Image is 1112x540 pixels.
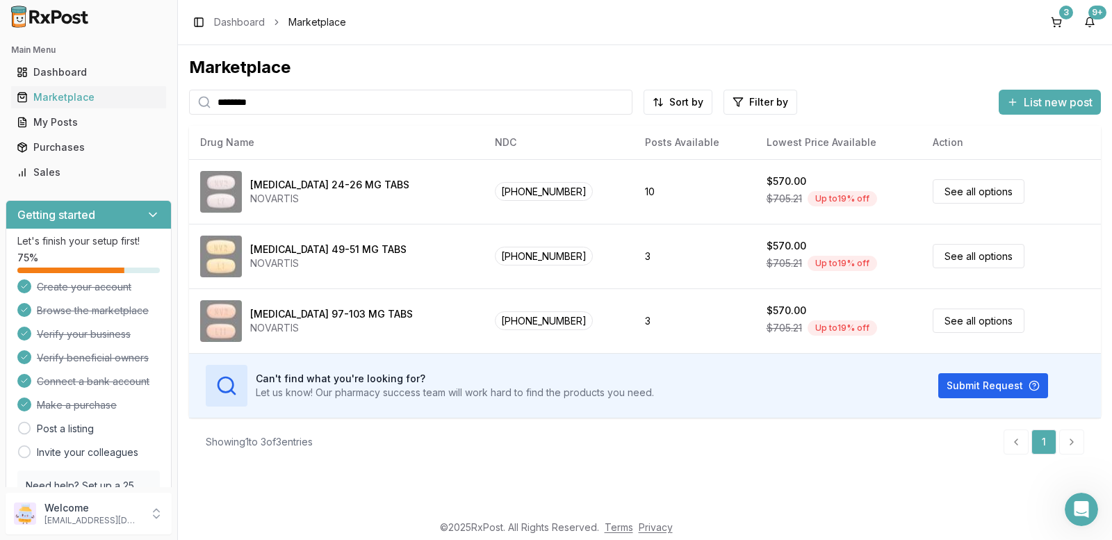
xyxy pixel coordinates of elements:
[17,165,161,179] div: Sales
[214,15,346,29] nav: breadcrumb
[214,15,265,29] a: Dashboard
[938,373,1048,398] button: Submit Request
[44,515,141,526] p: [EMAIL_ADDRESS][DOMAIN_NAME]
[200,236,242,277] img: Entresto 49-51 MG TABS
[37,327,131,341] span: Verify your business
[1031,429,1056,455] a: 1
[17,90,161,104] div: Marketplace
[37,398,117,412] span: Make a purchase
[14,502,36,525] img: User avatar
[11,44,166,56] h2: Main Menu
[37,445,138,459] a: Invite your colleagues
[639,521,673,533] a: Privacy
[1024,94,1093,111] span: List new post
[37,304,149,318] span: Browse the marketplace
[1088,6,1106,19] div: 9+
[605,521,633,533] a: Terms
[44,501,141,515] p: Welcome
[634,288,755,353] td: 3
[1004,429,1084,455] nav: pagination
[1059,6,1073,19] div: 3
[17,251,38,265] span: 75 %
[250,178,409,192] div: [MEDICAL_DATA] 24-26 MG TABS
[669,95,703,109] span: Sort by
[644,90,712,115] button: Sort by
[11,60,166,85] a: Dashboard
[634,159,755,224] td: 10
[495,311,593,330] span: [PHONE_NUMBER]
[17,65,161,79] div: Dashboard
[808,191,877,206] div: Up to 19 % off
[6,111,172,133] button: My Posts
[288,15,346,29] span: Marketplace
[634,126,755,159] th: Posts Available
[250,307,413,321] div: [MEDICAL_DATA] 97-103 MG TABS
[484,126,635,159] th: NDC
[6,6,95,28] img: RxPost Logo
[933,244,1024,268] a: See all options
[26,479,152,521] p: Need help? Set up a 25 minute call with our team to set up.
[37,375,149,388] span: Connect a bank account
[922,126,1101,159] th: Action
[767,192,802,206] span: $705.21
[200,171,242,213] img: Entresto 24-26 MG TABS
[999,90,1101,115] button: List new post
[1065,493,1098,526] iframe: Intercom live chat
[634,224,755,288] td: 3
[189,126,484,159] th: Drug Name
[933,309,1024,333] a: See all options
[808,320,877,336] div: Up to 19 % off
[6,161,172,183] button: Sales
[206,435,313,449] div: Showing 1 to 3 of 3 entries
[723,90,797,115] button: Filter by
[256,386,654,400] p: Let us know! Our pharmacy success team will work hard to find the products you need.
[749,95,788,109] span: Filter by
[250,243,407,256] div: [MEDICAL_DATA] 49-51 MG TABS
[11,110,166,135] a: My Posts
[11,135,166,160] a: Purchases
[250,192,409,206] div: NOVARTIS
[767,304,806,318] div: $570.00
[495,247,593,265] span: [PHONE_NUMBER]
[11,160,166,185] a: Sales
[37,351,149,365] span: Verify beneficial owners
[808,256,877,271] div: Up to 19 % off
[250,321,413,335] div: NOVARTIS
[17,140,161,154] div: Purchases
[17,115,161,129] div: My Posts
[755,126,922,159] th: Lowest Price Available
[250,256,407,270] div: NOVARTIS
[767,256,802,270] span: $705.21
[11,85,166,110] a: Marketplace
[767,174,806,188] div: $570.00
[1079,11,1101,33] button: 9+
[256,372,654,386] h3: Can't find what you're looking for?
[6,86,172,108] button: Marketplace
[6,136,172,158] button: Purchases
[37,422,94,436] a: Post a listing
[1045,11,1068,33] button: 3
[17,206,95,223] h3: Getting started
[17,234,160,248] p: Let's finish your setup first!
[999,97,1101,111] a: List new post
[933,179,1024,204] a: See all options
[37,280,131,294] span: Create your account
[6,61,172,83] button: Dashboard
[189,56,1101,79] div: Marketplace
[767,321,802,335] span: $705.21
[200,300,242,342] img: Entresto 97-103 MG TABS
[767,239,806,253] div: $570.00
[495,182,593,201] span: [PHONE_NUMBER]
